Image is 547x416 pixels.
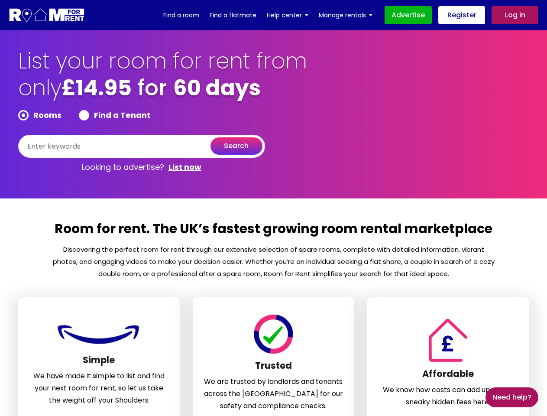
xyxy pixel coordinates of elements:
h3: Affordable [378,368,518,384]
a: Need Help? [486,387,538,407]
p: We are trusted by landlords and tenants across the [GEOGRAPHIC_DATA] for our safety and complianc... [204,376,343,412]
p: We have made it simple to list and find your next room for rent, so let us take the weight off yo... [29,370,169,406]
img: Room For Rent [55,321,142,348]
label: Rooms [18,110,61,120]
b: 60 days [173,72,261,103]
a: Find a room [163,9,199,22]
h1: List your room for rent from only [18,48,308,110]
h2: Room for rent. The UK’s fastest growing room rental marketplace [52,220,495,244]
img: Room For Rent [252,315,295,354]
b: £14.95 [61,72,132,103]
a: List now [168,162,201,172]
button: search [210,137,262,155]
label: Find a Tenant [79,110,150,120]
a: Find a flatmate [210,9,256,22]
a: Help center [267,9,308,22]
p: Discovering the perfect room for rent through our extensive selection of spare rooms, complete wi... [52,244,495,280]
a: Register [438,6,485,24]
span: for [138,72,167,103]
h3: Simple [29,354,169,370]
p: Looking to advertise? [18,158,265,177]
a: Manage rentals [319,9,372,22]
input: Enter keywords [18,135,265,158]
h3: Trusted [204,360,343,376]
img: Room For Rent [424,318,472,362]
a: Log in [492,6,538,24]
a: Advertise [385,6,432,24]
img: Logo for Room for Rent, featuring a welcoming design with a house icon and modern typography [9,7,85,23]
p: We know how costs can add up, so NO sneaky hidden fees here. [378,384,518,408]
